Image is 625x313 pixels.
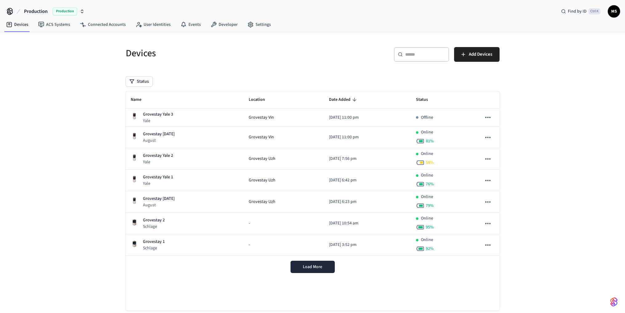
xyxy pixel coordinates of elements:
[131,95,149,105] span: Name
[329,156,406,162] p: [DATE] 7:56 pm
[143,111,173,118] p: Grovestay Yale 3
[426,160,434,166] span: 58 %
[329,199,406,205] p: [DATE] 6:23 pm
[143,131,175,137] p: Grovestay [DATE]
[426,246,434,252] span: 92 %
[303,264,322,270] span: Load More
[249,156,275,162] span: Grovestay Uzh
[126,77,152,86] button: Status
[608,6,619,17] span: MS
[454,47,500,62] button: Add Devices
[610,297,618,307] img: SeamLogoGradient.69752ec5.svg
[131,176,138,183] img: Yale Assure Touchscreen Wifi Smart Lock, Satin Nickel, Front
[421,194,433,200] p: Online
[143,153,173,159] p: Grovestay Yale 2
[143,245,165,251] p: Schlage
[131,240,138,248] img: Schlage Sense Smart Deadbolt with Camelot Trim, Front
[329,177,406,184] p: [DATE] 6:42 pm
[243,19,276,30] a: Settings
[421,129,433,136] p: Online
[568,8,587,14] span: Find by ID
[329,220,406,227] p: [DATE] 10:54 am
[588,8,600,14] span: Ctrl K
[556,6,605,17] div: Find by IDCtrl K
[426,181,434,187] span: 76 %
[416,95,436,105] span: Status
[131,197,138,204] img: Yale Assure Touchscreen Wifi Smart Lock, Satin Nickel, Front
[143,217,165,224] p: Grovestay 2
[143,180,173,187] p: Yale
[249,134,274,141] span: Grovestay Vin
[329,95,358,105] span: Date Added
[421,237,433,243] p: Online
[1,19,33,30] a: Devices
[53,7,77,15] span: Production
[75,19,131,30] a: Connected Accounts
[249,95,273,105] span: Location
[176,19,206,30] a: Events
[469,50,492,58] span: Add Devices
[143,196,175,202] p: Grovestay [DATE]
[249,242,250,248] span: -
[426,224,434,230] span: 95 %
[143,202,175,208] p: August
[143,224,165,230] p: Schlage
[421,114,433,121] p: Offline
[143,118,173,124] p: Yale
[131,154,138,161] img: Yale Assure Touchscreen Wifi Smart Lock, Satin Nickel, Front
[33,19,75,30] a: ACS Systems
[131,19,176,30] a: User Identities
[24,8,48,15] span: Production
[249,177,275,184] span: Grovestay Uzh
[131,219,138,226] img: Schlage Sense Smart Deadbolt with Camelot Trim, Front
[206,19,243,30] a: Developer
[421,151,433,157] p: Online
[143,174,173,180] p: Grovestay Yale 1
[426,203,434,209] span: 79 %
[126,47,309,60] h5: Devices
[126,91,500,256] table: sticky table
[143,137,175,144] p: August
[143,239,165,245] p: Grovestay 1
[329,134,406,141] p: [DATE] 11:00 pm
[131,133,138,140] img: Yale Assure Touchscreen Wifi Smart Lock, Satin Nickel, Front
[608,5,620,18] button: MS
[329,242,406,248] p: [DATE] 3:52 pm
[143,159,173,165] p: Yale
[131,113,138,120] img: Yale Assure Touchscreen Wifi Smart Lock, Satin Nickel, Front
[329,114,406,121] p: [DATE] 11:00 pm
[421,172,433,179] p: Online
[426,138,434,144] span: 81 %
[249,220,250,227] span: -
[249,199,275,205] span: Grovestay Uzh
[291,261,335,273] button: Load More
[421,215,433,222] p: Online
[249,114,274,121] span: Grovestay Vin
